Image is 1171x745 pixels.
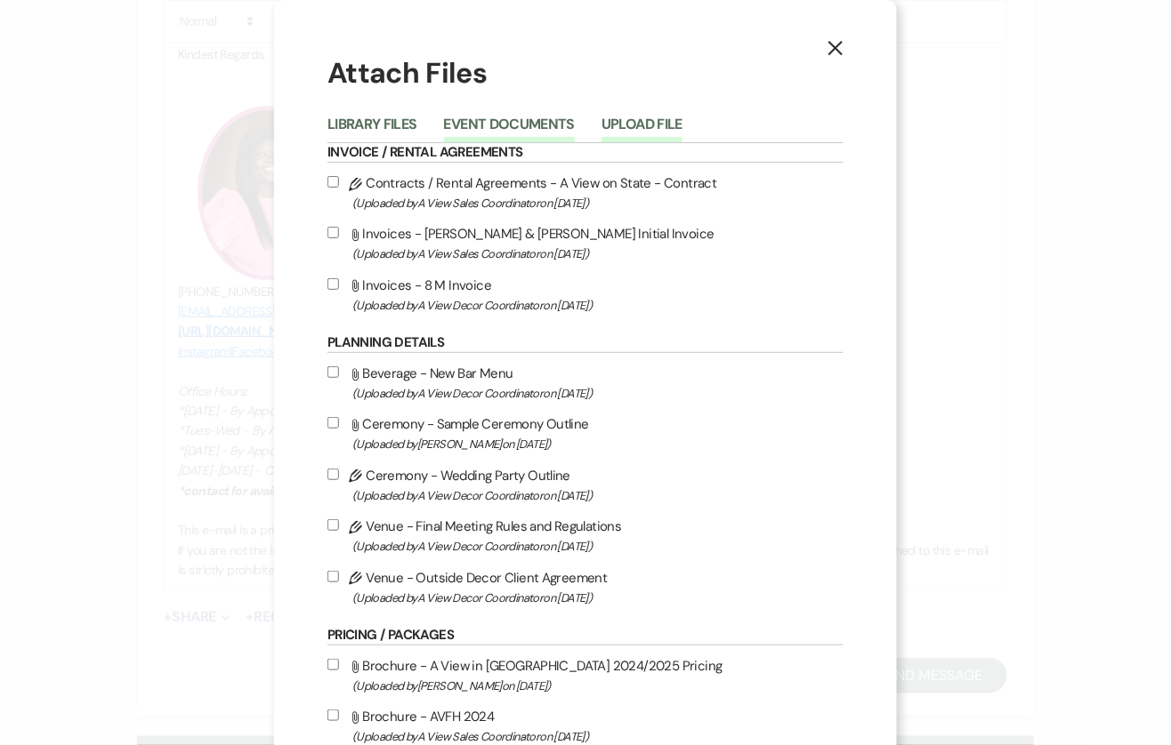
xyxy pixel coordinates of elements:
[327,566,844,608] label: Venue - Outside Decor Client Agreement
[327,515,844,557] label: Venue - Final Meeting Rules and Regulations
[352,485,844,506] span: (Uploaded by A View Decor Coordinator on [DATE] )
[327,417,339,429] input: Ceremony - Sample Ceremony Outline(Uploaded by[PERSON_NAME]on [DATE])
[327,278,339,290] input: Invoices - 8 M Invoice(Uploaded byA View Decor Coordinatoron [DATE])
[327,571,339,582] input: Venue - Outside Decor Client Agreement(Uploaded byA View Decor Coordinatoron [DATE])
[352,536,844,557] span: (Uploaded by A View Decor Coordinator on [DATE] )
[327,53,844,93] h1: Attach Files
[327,274,844,316] label: Invoices - 8 M Invoice
[327,117,417,142] button: Library Files
[352,244,844,264] span: (Uploaded by A View Sales Coordinator on [DATE] )
[352,193,844,213] span: (Uploaded by A View Sales Coordinator on [DATE] )
[327,143,844,163] h6: Invoice / Rental Agreements
[327,333,844,353] h6: Planning Details
[327,413,844,454] label: Ceremony - Sample Ceremony Outline
[352,588,844,608] span: (Uploaded by A View Decor Coordinator on [DATE] )
[327,469,339,480] input: Ceremony - Wedding Party Outline(Uploaded byA View Decor Coordinatoron [DATE])
[327,172,844,213] label: Contracts / Rental Agreements - A View on State - Contract
[327,519,339,531] input: Venue - Final Meeting Rules and Regulations(Uploaded byA View Decor Coordinatoron [DATE])
[444,117,575,142] button: Event Documents
[327,227,339,238] input: Invoices - [PERSON_NAME] & [PERSON_NAME] Initial Invoice(Uploaded byA View Sales Coordinatoron [D...
[327,626,844,645] h6: Pricing / Packages
[327,176,339,188] input: Contracts / Rental Agreements - A View on State - Contract(Uploaded byA View Sales Coordinatoron ...
[327,464,844,506] label: Ceremony - Wedding Party Outline
[327,366,339,378] input: Beverage - New Bar Menu(Uploaded byA View Decor Coordinatoron [DATE])
[352,434,844,454] span: (Uploaded by [PERSON_NAME] on [DATE] )
[327,659,339,670] input: Brochure - A View in [GEOGRAPHIC_DATA] 2024/2025 Pricing(Uploaded by[PERSON_NAME]on [DATE])
[602,117,682,142] button: Upload File
[327,222,844,264] label: Invoices - [PERSON_NAME] & [PERSON_NAME] Initial Invoice
[352,383,844,404] span: (Uploaded by A View Decor Coordinator on [DATE] )
[327,709,339,721] input: Brochure - AVFH 2024(Uploaded byA View Sales Coordinatoron [DATE])
[352,295,844,316] span: (Uploaded by A View Decor Coordinator on [DATE] )
[327,654,844,696] label: Brochure - A View in [GEOGRAPHIC_DATA] 2024/2025 Pricing
[327,362,844,404] label: Beverage - New Bar Menu
[352,676,844,696] span: (Uploaded by [PERSON_NAME] on [DATE] )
